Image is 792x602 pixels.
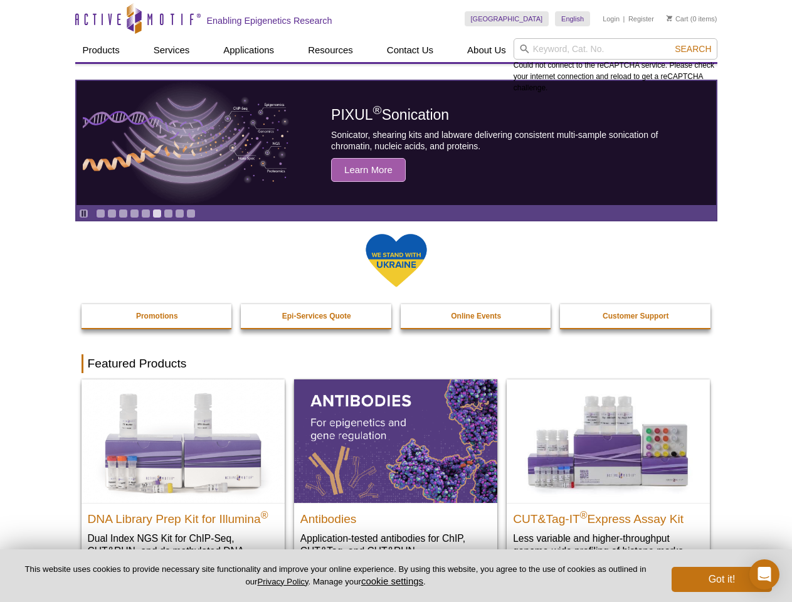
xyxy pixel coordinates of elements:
a: Go to slide 5 [141,209,150,218]
a: Customer Support [560,304,712,328]
input: Keyword, Cat. No. [514,38,717,60]
a: Go to slide 1 [96,209,105,218]
p: Less variable and higher-throughput genome-wide profiling of histone marks​. [513,532,704,557]
img: DNA Library Prep Kit for Illumina [82,379,285,502]
p: Sonicator, shearing kits and labware delivering consistent multi-sample sonication of chromatin, ... [331,129,687,152]
p: Application-tested antibodies for ChIP, CUT&Tag, and CUT&RUN. [300,532,491,557]
a: Contact Us [379,38,441,62]
div: Open Intercom Messenger [749,559,779,589]
button: Search [671,43,715,55]
h2: DNA Library Prep Kit for Illumina [88,507,278,525]
h2: CUT&Tag-IT Express Assay Kit [513,507,704,525]
a: Online Events [401,304,552,328]
strong: Customer Support [603,312,668,320]
a: Go to slide 8 [175,209,184,218]
a: Cart [667,14,689,23]
div: Could not connect to the reCAPTCHA service. Please check your internet connection and reload to g... [514,38,717,93]
img: CUT&Tag-IT® Express Assay Kit [507,379,710,502]
a: Epi-Services Quote [241,304,393,328]
button: cookie settings [361,576,423,586]
li: | [623,11,625,26]
h2: Enabling Epigenetics Research [207,15,332,26]
a: Go to slide 7 [164,209,173,218]
a: Resources [300,38,361,62]
sup: ® [373,104,382,117]
span: PIXUL Sonication [331,107,449,123]
a: Go to slide 6 [152,209,162,218]
a: Go to slide 2 [107,209,117,218]
a: English [555,11,590,26]
h2: Antibodies [300,507,491,525]
a: Go to slide 3 [119,209,128,218]
a: Login [603,14,620,23]
button: Got it! [672,567,772,592]
a: Toggle autoplay [79,209,88,218]
h2: Featured Products [82,354,711,373]
img: We Stand With Ukraine [365,233,428,288]
a: DNA Library Prep Kit for Illumina DNA Library Prep Kit for Illumina® Dual Index NGS Kit for ChIP-... [82,379,285,582]
a: All Antibodies Antibodies Application-tested antibodies for ChIP, CUT&Tag, and CUT&RUN. [294,379,497,569]
a: CUT&Tag-IT® Express Assay Kit CUT&Tag-IT®Express Assay Kit Less variable and higher-throughput ge... [507,379,710,569]
img: PIXUL sonication [83,80,290,206]
p: This website uses cookies to provide necessary site functionality and improve your online experie... [20,564,651,588]
article: PIXUL Sonication [77,81,716,205]
p: Dual Index NGS Kit for ChIP-Seq, CUT&RUN, and ds methylated DNA assays. [88,532,278,570]
img: Your Cart [667,15,672,21]
a: Promotions [82,304,233,328]
a: Register [628,14,654,23]
strong: Online Events [451,312,501,320]
strong: Promotions [136,312,178,320]
a: Products [75,38,127,62]
span: Search [675,44,711,54]
a: Go to slide 4 [130,209,139,218]
a: Applications [216,38,282,62]
a: Services [146,38,198,62]
a: Go to slide 9 [186,209,196,218]
sup: ® [261,509,268,520]
a: PIXUL sonication PIXUL®Sonication Sonicator, shearing kits and labware delivering consistent mult... [77,81,716,205]
strong: Epi-Services Quote [282,312,351,320]
sup: ® [580,509,588,520]
img: All Antibodies [294,379,497,502]
a: [GEOGRAPHIC_DATA] [465,11,549,26]
a: About Us [460,38,514,62]
span: Learn More [331,158,406,182]
a: Privacy Policy [257,577,308,586]
li: (0 items) [667,11,717,26]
